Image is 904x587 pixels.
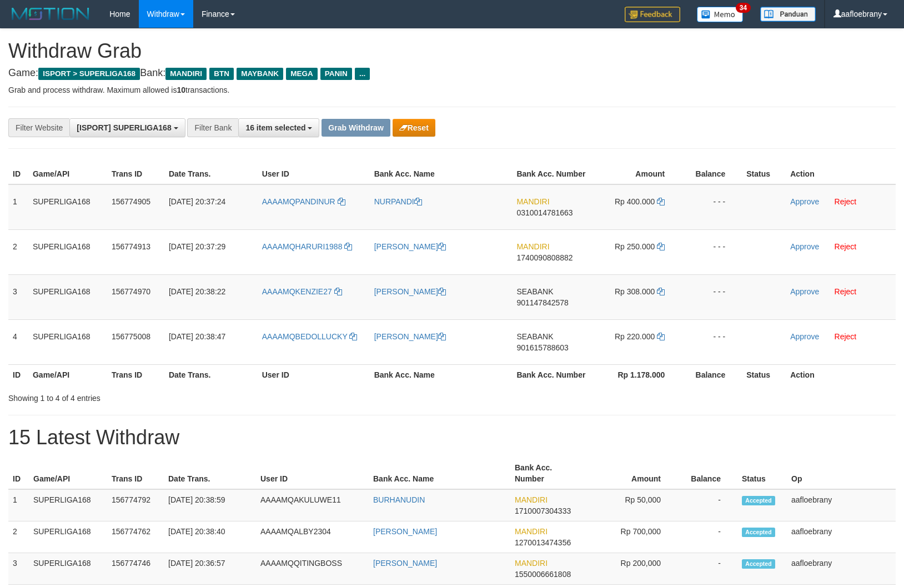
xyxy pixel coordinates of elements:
[835,332,857,341] a: Reject
[790,242,819,251] a: Approve
[516,332,553,341] span: SEABANK
[515,538,571,547] span: Copy 1270013474356 to clipboard
[657,287,665,296] a: Copy 308000 to clipboard
[515,506,571,515] span: Copy 1710007304333 to clipboard
[107,164,164,184] th: Trans ID
[8,184,28,230] td: 1
[515,495,548,504] span: MANDIRI
[742,528,775,537] span: Accepted
[787,458,896,489] th: Op
[681,229,742,274] td: - - -
[8,319,28,364] td: 4
[169,242,225,251] span: [DATE] 20:37:29
[374,287,446,296] a: [PERSON_NAME]
[369,458,510,489] th: Bank Acc. Name
[787,553,896,585] td: aafloebrany
[742,559,775,569] span: Accepted
[28,364,107,385] th: Game/API
[8,84,896,96] p: Grab and process withdraw. Maximum allowed is transactions.
[164,521,256,553] td: [DATE] 20:38:40
[736,3,751,13] span: 34
[615,332,655,341] span: Rp 220.000
[262,332,348,341] span: AAAAMQBEDOLLUCKY
[8,427,896,449] h1: 15 Latest Withdraw
[164,458,256,489] th: Date Trans.
[8,458,29,489] th: ID
[587,458,677,489] th: Amount
[256,553,369,585] td: AAAAMQQITINGBOSS
[177,86,185,94] strong: 10
[657,197,665,206] a: Copy 400000 to clipboard
[107,489,164,521] td: 156774792
[516,197,549,206] span: MANDIRI
[169,287,225,296] span: [DATE] 20:38:22
[374,332,446,341] a: [PERSON_NAME]
[512,364,590,385] th: Bank Acc. Number
[164,553,256,585] td: [DATE] 20:36:57
[107,521,164,553] td: 156774762
[256,489,369,521] td: AAAAMQAKULUWE11
[286,68,318,80] span: MEGA
[8,364,28,385] th: ID
[262,242,353,251] a: AAAAMQHARURI1988
[256,458,369,489] th: User ID
[373,495,425,504] a: BURHANUDIN
[8,40,896,62] h1: Withdraw Grab
[787,521,896,553] td: aafloebrany
[835,287,857,296] a: Reject
[107,553,164,585] td: 156774746
[510,458,587,489] th: Bank Acc. Number
[28,184,107,230] td: SUPERLIGA168
[355,68,370,80] span: ...
[29,521,107,553] td: SUPERLIGA168
[677,553,737,585] td: -
[169,197,225,206] span: [DATE] 20:37:24
[262,332,358,341] a: AAAAMQBEDOLLUCKY
[615,242,655,251] span: Rp 250.000
[515,527,548,536] span: MANDIRI
[373,559,437,568] a: [PERSON_NAME]
[29,489,107,521] td: SUPERLIGA168
[69,118,185,137] button: [ISPORT] SUPERLIGA168
[760,7,816,22] img: panduan.png
[370,164,513,184] th: Bank Acc. Name
[262,287,332,296] span: AAAAMQKENZIE27
[107,458,164,489] th: Trans ID
[590,164,681,184] th: Amount
[187,118,238,137] div: Filter Bank
[8,164,28,184] th: ID
[590,364,681,385] th: Rp 1.178.000
[245,123,305,132] span: 16 item selected
[835,197,857,206] a: Reject
[28,319,107,364] td: SUPERLIGA168
[625,7,680,22] img: Feedback.jpg
[258,164,370,184] th: User ID
[615,197,655,206] span: Rp 400.000
[374,242,446,251] a: [PERSON_NAME]
[515,559,548,568] span: MANDIRI
[262,242,343,251] span: AAAAMQHARURI1988
[737,458,787,489] th: Status
[164,364,258,385] th: Date Trans.
[787,489,896,521] td: aafloebrany
[112,287,150,296] span: 156774970
[256,521,369,553] td: AAAAMQALBY2304
[516,253,572,262] span: Copy 1740090808882 to clipboard
[587,521,677,553] td: Rp 700,000
[835,242,857,251] a: Reject
[8,68,896,79] h4: Game: Bank:
[516,298,568,307] span: Copy 901147842578 to clipboard
[209,68,234,80] span: BTN
[169,332,225,341] span: [DATE] 20:38:47
[374,197,422,206] a: NURPANDI
[516,242,549,251] span: MANDIRI
[790,287,819,296] a: Approve
[742,364,786,385] th: Status
[262,197,345,206] a: AAAAMQPANDINUR
[370,364,513,385] th: Bank Acc. Name
[320,68,352,80] span: PANIN
[587,489,677,521] td: Rp 50,000
[657,332,665,341] a: Copy 220000 to clipboard
[262,197,335,206] span: AAAAMQPANDINUR
[790,197,819,206] a: Approve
